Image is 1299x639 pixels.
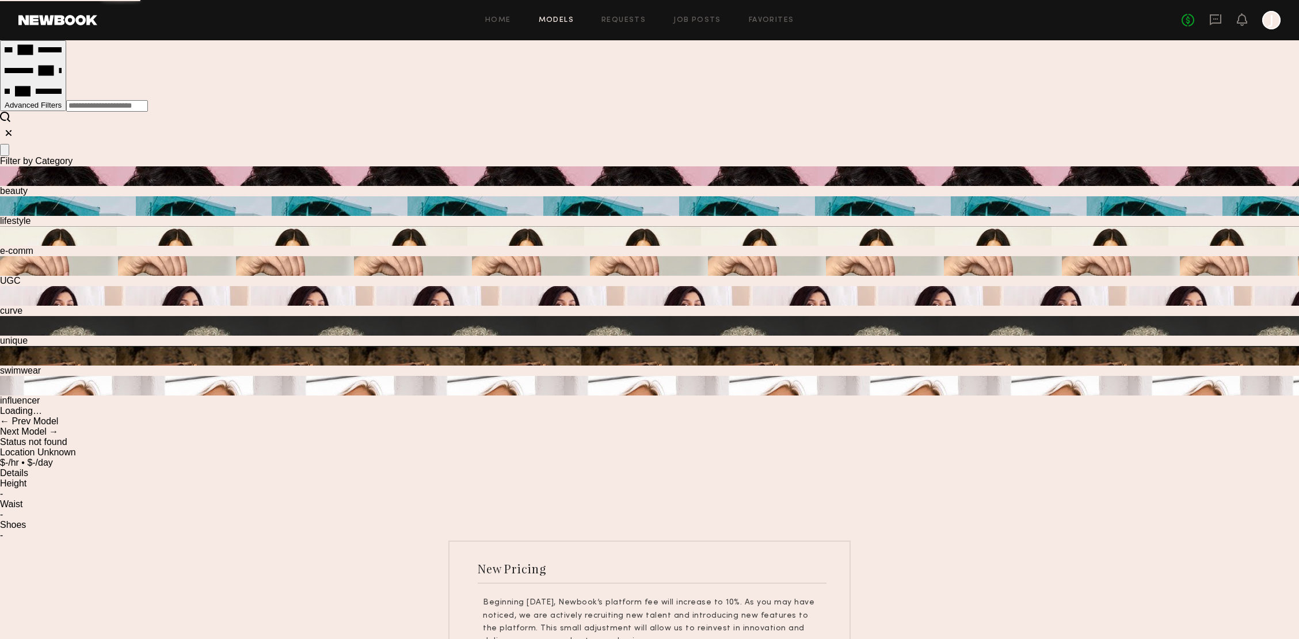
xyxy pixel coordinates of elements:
div: New Pricing [478,561,546,576]
a: Home [485,17,511,24]
a: Requests [601,17,646,24]
a: Models [539,17,574,24]
span: Advanced Filters [5,101,62,109]
a: J [1262,11,1281,29]
a: Job Posts [673,17,721,24]
a: Favorites [749,17,794,24]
